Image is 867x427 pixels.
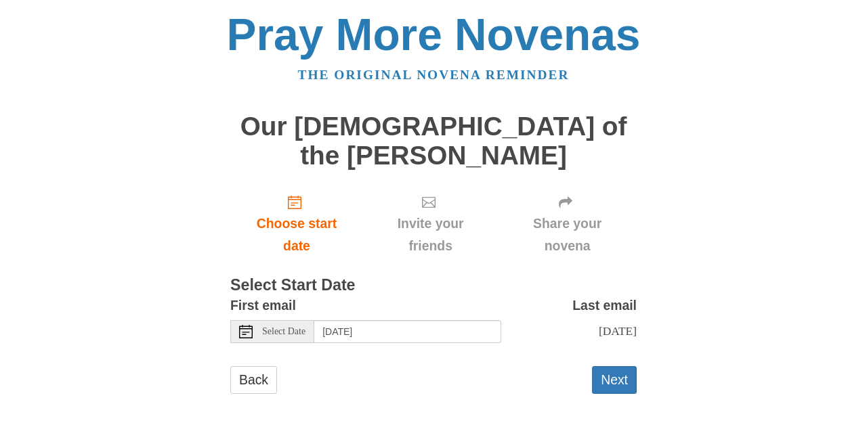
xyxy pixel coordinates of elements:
span: Invite your friends [377,212,484,257]
span: Choose start date [244,212,350,257]
div: Click "Next" to confirm your start date first. [498,183,637,264]
a: Back [230,366,277,394]
label: Last email [572,294,637,317]
div: Click "Next" to confirm your start date first. [363,183,498,264]
h3: Select Start Date [230,277,637,294]
a: Choose start date [230,183,363,264]
a: Pray More Novenas [227,9,641,60]
button: Next [592,366,637,394]
span: Select Date [262,327,305,336]
h1: Our [DEMOGRAPHIC_DATA] of the [PERSON_NAME] [230,112,637,170]
span: Share your novena [511,212,623,257]
label: First email [230,294,296,317]
a: The original novena reminder [298,68,570,82]
span: [DATE] [599,324,637,338]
